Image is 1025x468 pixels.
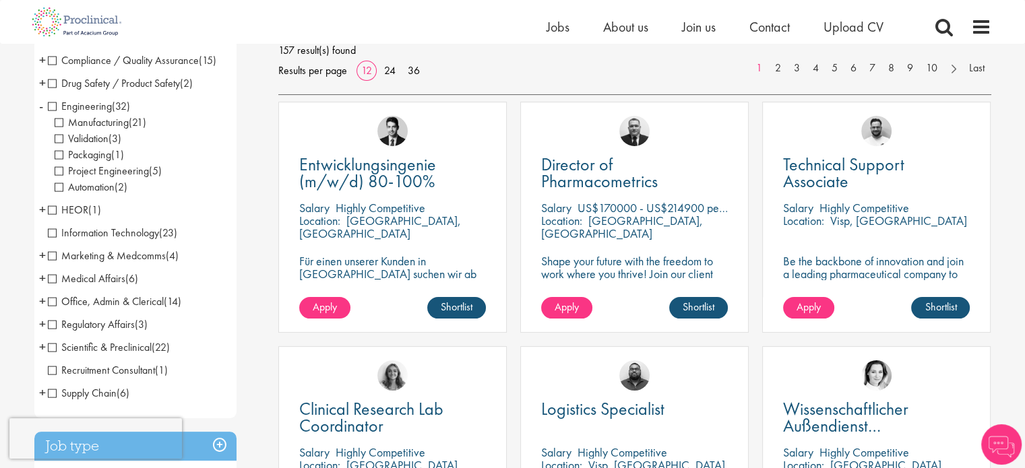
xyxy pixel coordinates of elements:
[9,418,182,459] iframe: reCAPTCHA
[919,61,944,76] a: 10
[149,164,162,178] span: (5)
[55,164,149,178] span: Project Engineering
[824,18,883,36] a: Upload CV
[48,317,135,331] span: Regulatory Affairs
[48,340,170,354] span: Scientific & Preclinical
[299,255,486,319] p: Für einen unserer Kunden in [GEOGRAPHIC_DATA] suchen wir ab sofort einen Entwicklungsingenieur Ku...
[55,131,108,145] span: Validation
[299,156,486,190] a: Entwicklungsingenie (m/w/d) 80-100%
[547,18,569,36] a: Jobs
[39,245,46,265] span: +
[962,61,991,76] a: Last
[48,226,159,240] span: Information Technology
[797,300,821,314] span: Apply
[403,63,425,77] a: 36
[48,99,130,113] span: Engineering
[427,297,486,319] a: Shortlist
[48,363,155,377] span: Recruitment Consultant
[112,99,130,113] span: (32)
[783,297,834,319] a: Apply
[900,61,920,76] a: 9
[48,271,125,286] span: Medical Affairs
[825,61,844,76] a: 5
[278,61,347,81] span: Results per page
[48,53,216,67] span: Compliance / Quality Assurance
[377,360,408,391] img: Jackie Cerchio
[39,96,43,116] span: -
[48,363,168,377] span: Recruitment Consultant
[541,444,571,460] span: Salary
[155,363,168,377] span: (1)
[39,268,46,288] span: +
[749,18,790,36] a: Contact
[682,18,716,36] span: Join us
[603,18,648,36] span: About us
[578,200,755,215] p: US$170000 - US$214900 per annum
[619,116,650,146] img: Jakub Hanas
[541,200,571,215] span: Salary
[541,213,703,241] p: [GEOGRAPHIC_DATA], [GEOGRAPHIC_DATA]
[199,53,216,67] span: (15)
[299,397,443,437] span: Clinical Research Lab Coordinator
[861,360,892,391] img: Greta Prestel
[299,200,330,215] span: Salary
[981,424,1022,465] img: Chatbot
[541,156,728,190] a: Director of Pharmacometrics
[356,63,377,77] a: 12
[48,203,101,217] span: HEOR
[48,271,138,286] span: Medical Affairs
[861,116,892,146] img: Emile De Beer
[299,213,340,228] span: Location:
[39,291,46,311] span: +
[48,76,193,90] span: Drug Safety / Product Safety
[541,255,728,306] p: Shape your future with the freedom to work where you thrive! Join our client with this Director p...
[881,61,901,76] a: 8
[48,248,179,263] span: Marketing & Medcomms
[48,99,112,113] span: Engineering
[55,180,127,194] span: Automation
[541,153,658,193] span: Director of Pharmacometrics
[783,397,945,454] span: Wissenschaftlicher Außendienst [GEOGRAPHIC_DATA]
[768,61,788,76] a: 2
[783,213,824,228] span: Location:
[55,147,124,162] span: Packaging
[787,61,807,76] a: 3
[39,73,46,93] span: +
[541,397,664,420] span: Logistics Specialist
[830,213,967,228] p: Visp, [GEOGRAPHIC_DATA]
[783,401,970,434] a: Wissenschaftlicher Außendienst [GEOGRAPHIC_DATA]
[48,386,117,400] span: Supply Chain
[806,61,826,76] a: 4
[844,61,863,76] a: 6
[48,340,152,354] span: Scientific & Preclinical
[819,444,909,460] p: Highly Competitive
[783,156,970,190] a: Technical Support Associate
[336,200,425,215] p: Highly Competitive
[48,248,166,263] span: Marketing & Medcomms
[299,444,330,460] span: Salary
[164,294,181,308] span: (14)
[48,294,164,308] span: Office, Admin & Clerical
[578,444,667,460] p: Highly Competitive
[299,153,436,193] span: Entwicklungsingenie (m/w/d) 80-100%
[48,203,88,217] span: HEOR
[55,164,162,178] span: Project Engineering
[555,300,579,314] span: Apply
[115,180,127,194] span: (2)
[313,300,337,314] span: Apply
[541,297,592,319] a: Apply
[619,360,650,391] a: Ashley Bennett
[278,40,991,61] span: 157 result(s) found
[299,213,461,241] p: [GEOGRAPHIC_DATA], [GEOGRAPHIC_DATA]
[39,199,46,220] span: +
[783,255,970,306] p: Be the backbone of innovation and join a leading pharmaceutical company to help keep life-changin...
[48,386,129,400] span: Supply Chain
[108,131,121,145] span: (3)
